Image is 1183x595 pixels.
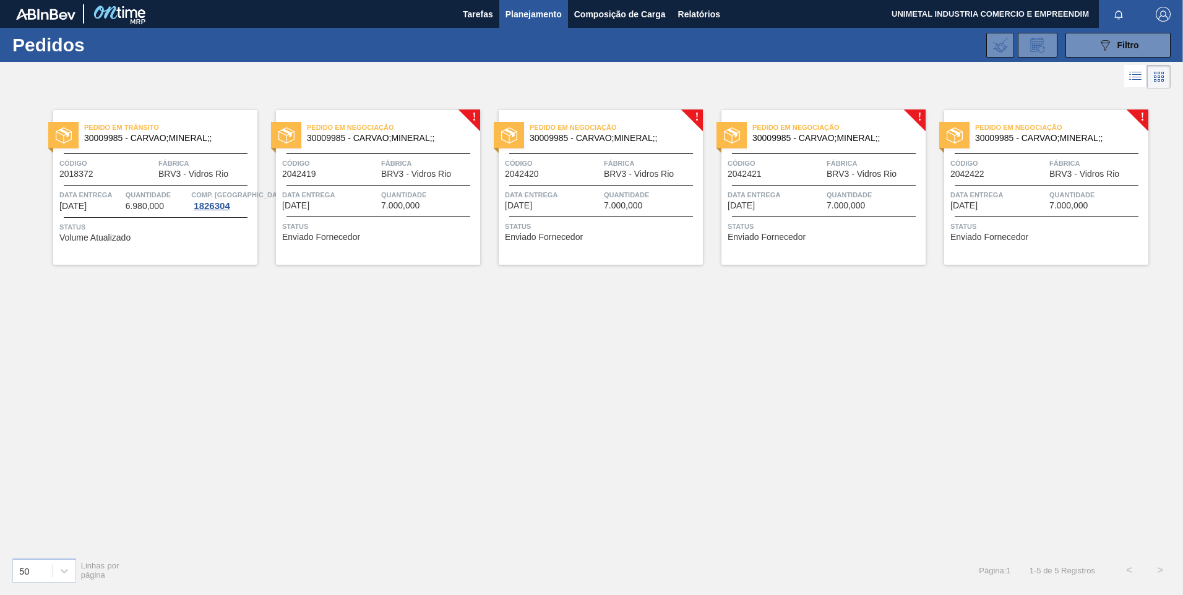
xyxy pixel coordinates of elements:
[191,189,287,201] span: Comp. Carga
[126,202,164,211] span: 6.980,000
[505,220,700,233] span: Status
[307,121,480,134] span: Pedido em Negociação
[84,134,247,143] span: 30009985 - CARVAO;MINERAL;;
[282,169,316,179] span: 2042419
[604,201,642,210] span: 7.000,000
[1049,169,1119,179] span: BRV3 - Vidros Rio
[1049,201,1088,210] span: 7.000,000
[257,110,480,265] a: !statusPedido em Negociação30009985 - CARVAO;MINERAL;;Código2042419FábricaBRV3 - Vidros RioData e...
[975,134,1138,143] span: 30009985 - CARVAO;MINERAL;;
[282,189,378,201] span: Data entrega
[81,561,119,580] span: Linhas por página
[505,169,539,179] span: 2042420
[307,134,470,143] span: 30009985 - CARVAO;MINERAL;;
[381,189,477,201] span: Quantidade
[59,221,254,233] span: Status
[1099,6,1138,23] button: Notificações
[1124,65,1147,88] div: Visão em Lista
[158,169,228,179] span: BRV3 - Vidros Rio
[59,202,87,211] span: 02/10/2025
[728,233,806,242] span: Enviado Fornecedor
[1049,189,1145,201] span: Quantidade
[381,201,419,210] span: 7.000,000
[59,233,131,242] span: Volume Atualizado
[827,201,865,210] span: 7.000,000
[827,189,923,201] span: Quantidade
[1156,7,1171,22] img: Logout
[12,38,197,52] h1: Pedidos
[947,127,963,143] img: status
[1065,33,1171,58] button: Filtro
[505,233,583,242] span: Enviado Fornecedor
[1114,555,1145,586] button: <
[501,127,517,143] img: status
[950,169,984,179] span: 2042422
[950,201,978,210] span: 29/10/2025
[1145,555,1176,586] button: >
[728,189,824,201] span: Data entrega
[158,157,254,169] span: Fábrica
[827,169,897,179] span: BRV3 - Vidros Rio
[59,157,155,169] span: Código
[505,201,532,210] span: 10/10/2025
[728,220,923,233] span: Status
[59,169,93,179] span: 2018372
[703,110,926,265] a: !statusPedido em Negociação30009985 - CARVAO;MINERAL;;Código2042421FábricaBRV3 - Vidros RioData e...
[282,220,477,233] span: Status
[574,7,666,22] span: Composição de Carga
[728,169,762,179] span: 2042421
[381,169,451,179] span: BRV3 - Vidros Rio
[926,110,1148,265] a: !statusPedido em Negociação30009985 - CARVAO;MINERAL;;Código2042422FábricaBRV3 - Vidros RioData e...
[505,189,601,201] span: Data entrega
[1049,157,1145,169] span: Fábrica
[126,189,189,201] span: Quantidade
[724,127,740,143] img: status
[986,33,1014,58] div: Importar Negociações dos Pedidos
[282,233,360,242] span: Enviado Fornecedor
[16,9,75,20] img: TNhmsLtSVTkK8tSr43FrP2fwEKptu5GPRR3wAAAABJRU5ErkJggg==
[282,201,309,210] span: 04/10/2025
[1117,40,1139,50] span: Filtro
[282,157,378,169] span: Código
[278,127,295,143] img: status
[381,157,477,169] span: Fábrica
[35,110,257,265] a: statusPedido em Trânsito30009985 - CARVAO;MINERAL;;Código2018372FábricaBRV3 - Vidros RioData entr...
[191,201,232,211] div: 1826304
[950,189,1046,201] span: Data entrega
[530,121,703,134] span: Pedido em Negociação
[1018,33,1057,58] div: Solicitação de Revisão de Pedidos
[950,233,1028,242] span: Enviado Fornecedor
[191,189,254,211] a: Comp. [GEOGRAPHIC_DATA]1826304
[752,134,916,143] span: 30009985 - CARVAO;MINERAL;;
[752,121,926,134] span: Pedido em Negociação
[979,566,1010,575] span: Página : 1
[950,157,1046,169] span: Código
[678,7,720,22] span: Relatórios
[728,157,824,169] span: Código
[1147,65,1171,88] div: Visão em Cards
[463,7,493,22] span: Tarefas
[950,220,1145,233] span: Status
[728,201,755,210] span: 21/10/2025
[505,7,562,22] span: Planejamento
[604,189,700,201] span: Quantidade
[19,565,30,576] div: 50
[827,157,923,169] span: Fábrica
[975,121,1148,134] span: Pedido em Negociação
[84,121,257,134] span: Pedido em Trânsito
[59,189,123,201] span: Data entrega
[56,127,72,143] img: status
[604,169,674,179] span: BRV3 - Vidros Rio
[530,134,693,143] span: 30009985 - CARVAO;MINERAL;;
[505,157,601,169] span: Código
[480,110,703,265] a: !statusPedido em Negociação30009985 - CARVAO;MINERAL;;Código2042420FábricaBRV3 - Vidros RioData e...
[1030,566,1095,575] span: 1 - 5 de 5 Registros
[604,157,700,169] span: Fábrica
